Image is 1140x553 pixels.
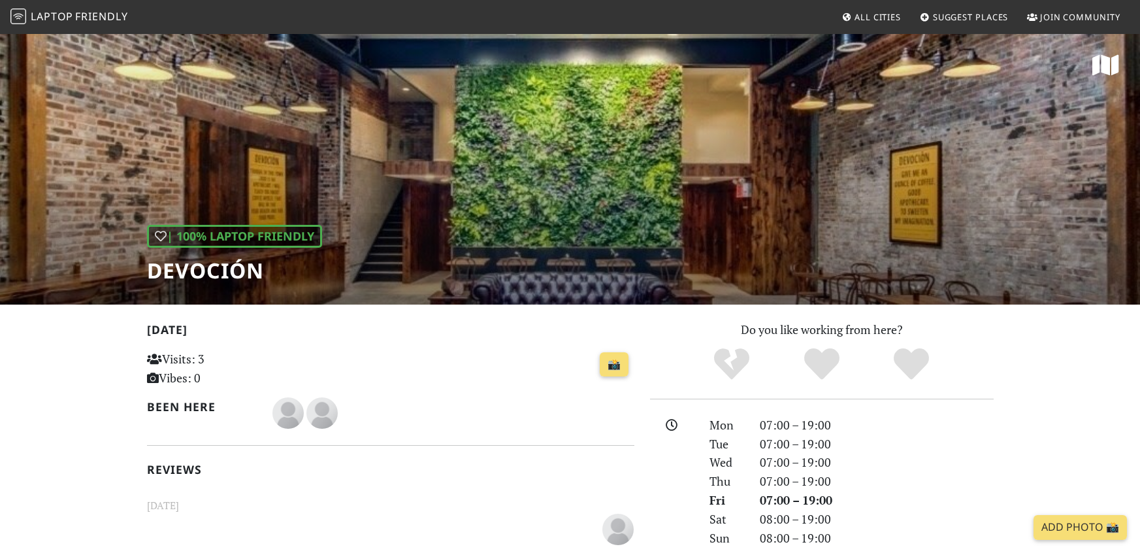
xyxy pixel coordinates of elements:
[702,435,751,454] div: Tue
[855,11,901,23] span: All Cities
[752,472,1002,491] div: 07:00 – 19:00
[702,416,751,435] div: Mon
[31,9,73,24] span: Laptop
[702,491,751,510] div: Fri
[915,5,1014,29] a: Suggest Places
[147,323,634,342] h2: [DATE]
[147,258,322,283] h1: Devoción
[702,453,751,472] div: Wed
[702,510,751,529] div: Sat
[10,8,26,24] img: LaptopFriendly
[306,397,338,429] img: blank-535327c66bd565773addf3077783bbfce4b00ec00e9fd257753287c682c7fa38.png
[702,529,751,548] div: Sun
[752,416,1002,435] div: 07:00 – 19:00
[752,491,1002,510] div: 07:00 – 19:00
[602,520,634,535] span: pablo sarti
[650,320,994,339] p: Do you like working from here?
[147,400,257,414] h2: Been here
[702,472,751,491] div: Thu
[1022,5,1126,29] a: Join Community
[752,529,1002,548] div: 08:00 – 19:00
[10,6,128,29] a: LaptopFriendly LaptopFriendly
[687,346,777,382] div: No
[306,404,338,420] span: Tomasz
[600,352,628,377] a: 📸
[1034,515,1127,540] a: Add Photo 📸
[272,397,304,429] img: blank-535327c66bd565773addf3077783bbfce4b00ec00e9fd257753287c682c7fa38.png
[272,404,306,420] span: Maria Robins-Somerville
[147,350,299,388] p: Visits: 3 Vibes: 0
[752,435,1002,454] div: 07:00 – 19:00
[139,497,642,514] small: [DATE]
[147,463,634,477] h2: Reviews
[147,225,322,248] div: | 100% Laptop Friendly
[836,5,906,29] a: All Cities
[752,453,1002,472] div: 07:00 – 19:00
[1040,11,1120,23] span: Join Community
[866,346,956,382] div: Definitely!
[752,510,1002,529] div: 08:00 – 19:00
[933,11,1009,23] span: Suggest Places
[75,9,127,24] span: Friendly
[777,346,867,382] div: Yes
[602,514,634,545] img: blank-535327c66bd565773addf3077783bbfce4b00ec00e9fd257753287c682c7fa38.png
